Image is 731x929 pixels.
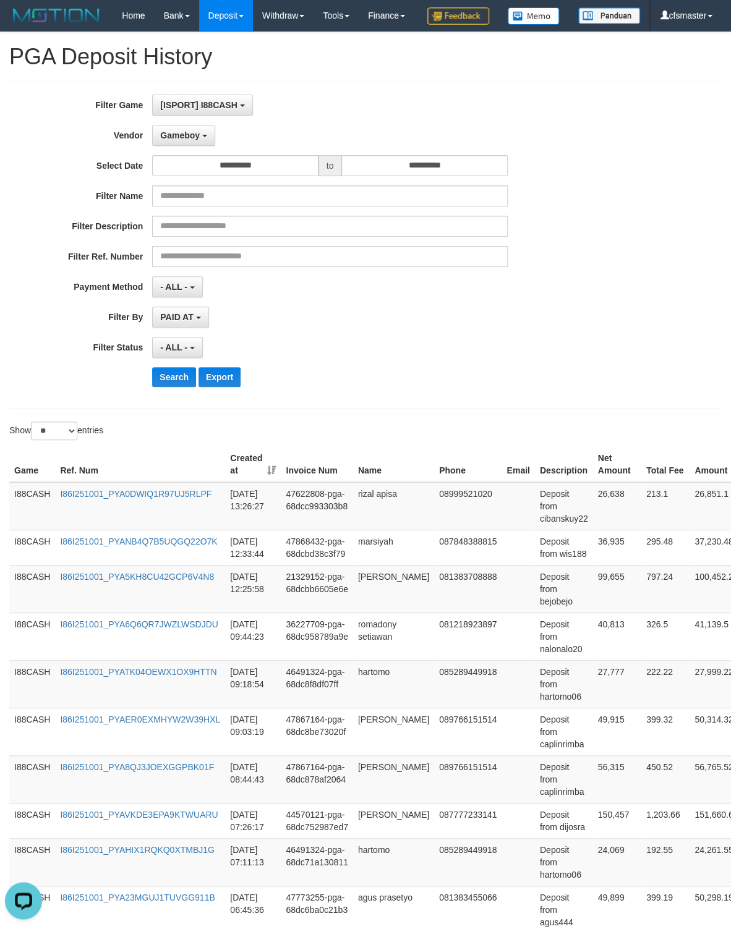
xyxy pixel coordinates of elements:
[508,7,560,25] img: Button%20Memo.svg
[434,838,502,886] td: 085289449918
[578,7,640,24] img: panduan.png
[535,838,593,886] td: Deposit from hartomo06
[535,613,593,660] td: Deposit from nalonalo20
[641,708,690,755] td: 399.32
[9,708,55,755] td: I88CASH
[60,893,215,902] a: I86I251001_PYA23MGUJ1TUVGG911B
[152,367,196,387] button: Search
[593,482,641,530] td: 26,638
[434,447,502,482] th: Phone
[160,342,187,352] span: - ALL -
[31,422,77,440] select: Showentries
[9,565,55,613] td: I88CASH
[225,447,281,482] th: Created at: activate to sort column ascending
[535,708,593,755] td: Deposit from caplinrimba
[281,708,353,755] td: 47867164-pga-68dc8be73020f
[160,282,187,292] span: - ALL -
[353,530,434,565] td: marsiyah
[353,803,434,838] td: [PERSON_NAME]
[502,447,534,482] th: Email
[535,530,593,565] td: Deposit from wis188
[9,613,55,660] td: I88CASH
[353,613,434,660] td: romadony setiawan
[593,530,641,565] td: 36,935
[60,572,214,582] a: I86I251001_PYA5KH8CU42GCP6V4N8
[353,565,434,613] td: [PERSON_NAME]
[353,660,434,708] td: hartomo
[535,803,593,838] td: Deposit from dijosra
[427,7,489,25] img: Feedback.jpg
[225,565,281,613] td: [DATE] 12:25:58
[434,613,502,660] td: 081218923897
[641,530,690,565] td: 295.48
[60,667,216,677] a: I86I251001_PYATK04OEWX1OX9HTTN
[535,482,593,530] td: Deposit from cibanskuy22
[152,95,252,116] button: [ISPORT] I88CASH
[225,482,281,530] td: [DATE] 13:26:27
[199,367,241,387] button: Export
[9,6,103,25] img: MOTION_logo.png
[9,755,55,803] td: I88CASH
[434,660,502,708] td: 085289449918
[225,838,281,886] td: [DATE] 07:11:13
[281,803,353,838] td: 44570121-pga-68dc752987ed7
[160,130,200,140] span: Gameboy
[593,660,641,708] td: 27,777
[535,565,593,613] td: Deposit from bejobejo
[5,5,42,42] button: Open LiveChat chat widget
[60,845,215,855] a: I86I251001_PYAHIX1RQKQ0XTMBJ1G
[225,708,281,755] td: [DATE] 09:03:19
[434,530,502,565] td: 087848388815
[535,755,593,803] td: Deposit from caplinrimba
[225,755,281,803] td: [DATE] 08:44:43
[434,803,502,838] td: 087777233141
[152,125,215,146] button: Gameboy
[9,838,55,886] td: I88CASH
[160,312,193,322] span: PAID AT
[353,708,434,755] td: [PERSON_NAME]
[60,619,218,629] a: I86I251001_PYA6Q6QR7JWZLWSDJDU
[593,613,641,660] td: 40,813
[641,755,690,803] td: 450.52
[9,45,722,69] h1: PGA Deposit History
[225,613,281,660] td: [DATE] 09:44:23
[353,447,434,482] th: Name
[353,838,434,886] td: hartomo
[60,489,212,499] a: I86I251001_PYA0DWIQ1R97UJ5RLPF
[318,155,342,176] span: to
[60,715,220,724] a: I86I251001_PYAER0EXMHYW2W39HXL
[225,660,281,708] td: [DATE] 09:18:54
[152,276,202,297] button: - ALL -
[281,838,353,886] td: 46491324-pga-68dc71a130811
[353,755,434,803] td: [PERSON_NAME]
[55,447,225,482] th: Ref. Num
[535,660,593,708] td: Deposit from hartomo06
[641,838,690,886] td: 192.55
[160,100,237,110] span: [ISPORT] I88CASH
[281,482,353,530] td: 47622808-pga-68dcc993303b8
[60,537,217,546] a: I86I251001_PYANB4Q7B5UQGQ22O7K
[593,838,641,886] td: 24,069
[281,565,353,613] td: 21329152-pga-68dcbb6605e6e
[9,803,55,838] td: I88CASH
[9,530,55,565] td: I88CASH
[434,708,502,755] td: 089766151514
[593,803,641,838] td: 150,457
[225,803,281,838] td: [DATE] 07:26:17
[593,755,641,803] td: 56,315
[434,755,502,803] td: 089766151514
[152,307,208,328] button: PAID AT
[641,565,690,613] td: 797.24
[281,613,353,660] td: 36227709-pga-68dc958789a9e
[434,565,502,613] td: 081383708888
[9,482,55,530] td: I88CASH
[225,530,281,565] td: [DATE] 12:33:44
[593,565,641,613] td: 99,655
[535,447,593,482] th: Description
[9,660,55,708] td: I88CASH
[281,660,353,708] td: 46491324-pga-68dc8f8df07ff
[353,482,434,530] td: rizal apisa
[593,708,641,755] td: 49,915
[281,447,353,482] th: Invoice Num
[641,613,690,660] td: 326.5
